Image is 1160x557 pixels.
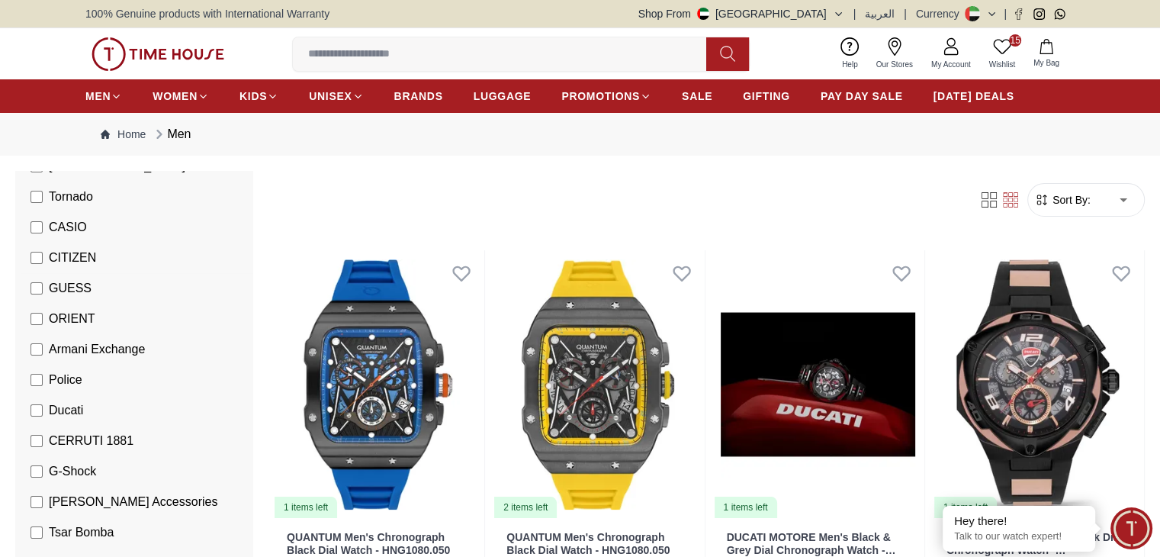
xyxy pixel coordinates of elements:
a: BRANDS [394,82,443,110]
img: ... [92,37,224,71]
input: Police [31,374,43,386]
input: CERRUTI 1881 [31,435,43,447]
span: CERRUTI 1881 [49,432,133,450]
input: ORIENT [31,313,43,325]
input: G-Shock [31,465,43,478]
nav: Breadcrumb [85,113,1075,156]
a: GIFTING [743,82,790,110]
button: My Bag [1024,36,1068,72]
div: 1 items left [934,497,997,518]
span: | [904,6,907,21]
a: QUANTUM Men's Chronograph Black Dial Watch - HNG1080.0502 items left [491,250,704,519]
img: DUCATI MOTORE Men's Black Dial Chronograph Watch - DTWGO0000306 [931,250,1144,519]
p: Talk to our watch expert! [954,530,1084,543]
span: Wishlist [983,59,1021,70]
input: Ducati [31,404,43,417]
input: Tsar Bomba [31,526,43,539]
a: Facebook [1013,8,1024,20]
span: CITIZEN [49,249,96,267]
span: PAY DAY SALE [821,89,903,104]
img: DUCATI MOTORE Men's Black & Grey Dial Chronograph Watch - DTWGO0000308 [712,250,924,519]
span: GUESS [49,279,92,298]
span: [DATE] DEALS [933,89,1014,104]
span: UNISEX [309,89,352,104]
input: Tornado [31,191,43,203]
a: QUANTUM Men's Chronograph Black Dial Watch - HNG1080.050 [287,531,450,556]
button: العربية [865,6,895,21]
span: | [1004,6,1007,21]
span: BRANDS [394,89,443,104]
a: PAY DAY SALE [821,82,903,110]
a: Instagram [1033,8,1045,20]
a: QUANTUM Men's Chronograph Black Dial Watch - HNG1080.0501 items left [272,250,484,519]
span: | [853,6,856,21]
input: CITIZEN [31,252,43,264]
span: My Account [925,59,977,70]
a: Help [833,34,867,73]
span: Tsar Bomba [49,523,114,542]
a: KIDS [239,82,278,110]
div: Currency [916,6,966,21]
span: ORIENT [49,310,95,328]
span: Armani Exchange [49,340,145,359]
div: 1 items left [275,497,337,518]
span: MEN [85,89,111,104]
a: PROMOTIONS [561,82,651,110]
span: G-Shock [49,462,96,481]
div: Chat Widget [1110,507,1152,549]
input: CASIO [31,221,43,233]
span: GIFTING [743,89,790,104]
span: CASIO [49,218,87,237]
button: Shop From[GEOGRAPHIC_DATA] [638,6,844,21]
span: My Bag [1027,57,1065,69]
input: GUESS [31,282,43,295]
button: Sort By: [1034,192,1091,208]
img: QUANTUM Men's Chronograph Black Dial Watch - HNG1080.050 [272,250,484,519]
a: WOMEN [153,82,209,110]
span: Sort By: [1049,192,1091,208]
a: [DATE] DEALS [933,82,1014,110]
a: MEN [85,82,122,110]
a: 15Wishlist [980,34,1024,73]
div: Men [152,125,191,143]
span: Our Stores [870,59,919,70]
span: [PERSON_NAME] Accessories [49,493,217,511]
span: Tornado [49,188,93,206]
a: DUCATI MOTORE Men's Black Dial Chronograph Watch - DTWGO00003061 items left [931,250,1144,519]
span: SALE [682,89,712,104]
span: 100% Genuine products with International Warranty [85,6,329,21]
span: 15 [1009,34,1021,47]
input: Armani Exchange [31,343,43,356]
a: Our Stores [867,34,922,73]
div: Hey there! [954,514,1084,529]
a: QUANTUM Men's Chronograph Black Dial Watch - HNG1080.050 [506,531,670,556]
a: DUCATI MOTORE Men's Black & Grey Dial Chronograph Watch - DTWGO00003081 items left [712,250,924,519]
a: Whatsapp [1054,8,1065,20]
span: Ducati [49,401,83,420]
a: LUGGAGE [474,82,532,110]
img: United Arab Emirates [697,8,709,20]
img: QUANTUM Men's Chronograph Black Dial Watch - HNG1080.050 [491,250,704,519]
span: KIDS [239,89,267,104]
span: WOMEN [153,89,198,104]
span: Help [836,59,864,70]
a: SALE [682,82,712,110]
span: Police [49,371,82,389]
a: Home [101,127,146,142]
span: LUGGAGE [474,89,532,104]
input: [PERSON_NAME] Accessories [31,496,43,508]
div: 1 items left [715,497,777,518]
span: PROMOTIONS [561,89,640,104]
a: UNISEX [309,82,363,110]
div: 2 items left [494,497,557,518]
